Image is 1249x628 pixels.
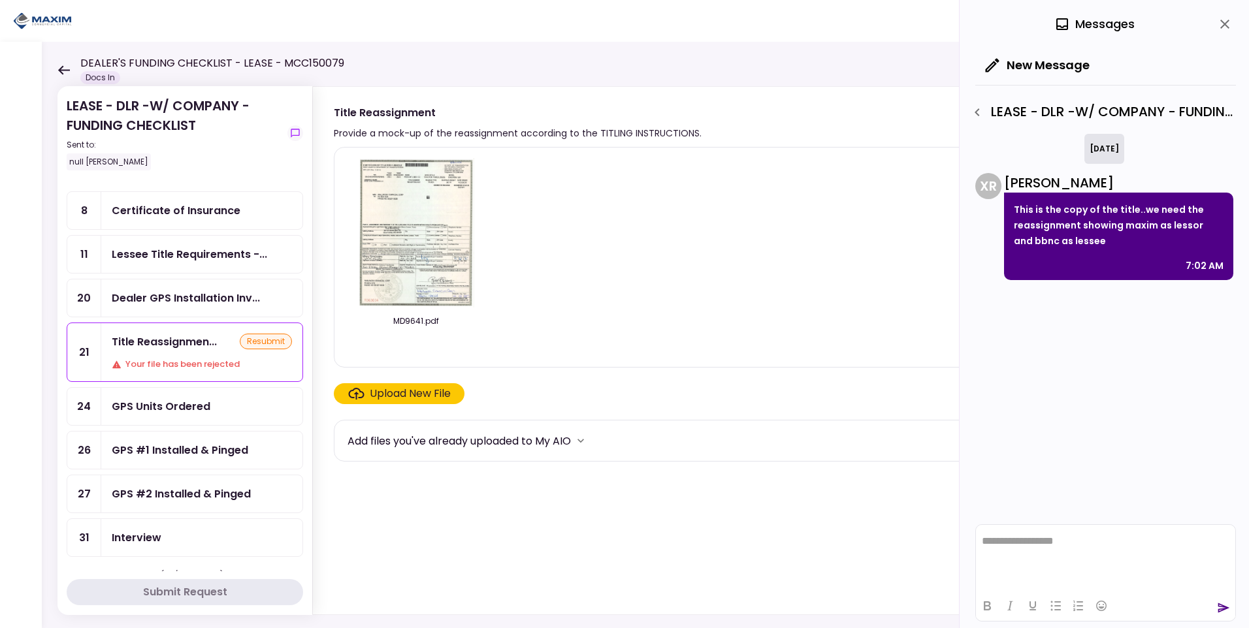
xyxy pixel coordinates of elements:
[67,432,101,469] div: 26
[1004,173,1233,193] div: [PERSON_NAME]
[112,290,260,306] div: Dealer GPS Installation Invoice
[1084,134,1124,164] div: [DATE]
[999,597,1021,615] button: Italic
[348,315,485,327] div: MD9641.pdf
[112,529,161,546] div: Interview
[112,486,251,502] div: GPS #2 Installed & Pinged
[67,518,303,557] a: 31Interview
[67,191,303,230] a: 8Certificate of Insurance
[1045,597,1067,615] button: Bullet list
[287,125,303,141] button: show-messages
[67,235,303,274] a: 11Lessee Title Requirements - Proof of IRP or Exemption
[67,475,303,513] a: 27GPS #2 Installed & Pinged
[966,101,1236,123] div: LEASE - DLR -W/ COMPANY - FUNDING CHECKLIST - Title Reassignment
[67,387,303,426] a: 24GPS Units Ordered
[976,597,998,615] button: Bold
[1214,13,1236,35] button: close
[67,192,101,229] div: 8
[67,139,282,151] div: Sent to:
[67,569,303,595] div: Completed items (19/31 Steps)
[67,323,101,381] div: 21
[67,388,101,425] div: 24
[1217,601,1230,614] button: send
[112,398,210,415] div: GPS Units Ordered
[334,104,702,121] div: Title Reassignment
[143,584,227,600] div: Submit Request
[112,334,217,350] div: Title Reassignment
[80,55,344,71] h1: DEALER'S FUNDING CHECKLIST - LEASE - MCC150079
[67,279,101,317] div: 20
[334,125,702,141] div: Provide a mock-up of the reassignment according to the TITLING INSTRUCTIONS.
[1022,597,1044,615] button: Underline
[112,358,292,371] div: Your file has been rejected
[67,153,151,170] div: null [PERSON_NAME]
[240,334,292,349] div: resubmit
[67,96,282,170] div: LEASE - DLR -W/ COMPANY - FUNDING CHECKLIST
[112,442,248,458] div: GPS #1 Installed & Pinged
[1090,597,1112,615] button: Emojis
[1054,14,1135,34] div: Messages
[1014,202,1224,249] p: This is the copy of the title..we need the reassignment showing maxim as lessor and bbnc as lessee
[80,71,120,84] div: Docs In
[334,383,464,404] span: Click here to upload the required document
[571,431,591,450] button: more
[112,202,240,219] div: Certificate of Insurance
[67,519,101,556] div: 31
[67,322,303,382] a: 21Title ReassignmentresubmitYour file has been rejected
[1186,258,1224,274] div: 7:02 AM
[13,11,72,31] img: Partner icon
[976,525,1235,590] iframe: Rich Text Area
[975,173,1001,199] div: X R
[67,579,303,605] button: Submit Request
[348,433,571,449] div: Add files you've already uploaded to My AIO
[112,246,267,262] div: Lessee Title Requirements - Proof of IRP or Exemption
[370,386,451,401] div: Upload New File
[312,86,1223,615] div: Title ReassignmentProvide a mock-up of the reassignment according to the TITLING INSTRUCTIONS.res...
[67,236,101,273] div: 11
[1067,597,1090,615] button: Numbered list
[67,279,303,317] a: 20Dealer GPS Installation Invoice
[975,48,1100,82] button: New Message
[67,431,303,469] a: 26GPS #1 Installed & Pinged
[67,475,101,512] div: 27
